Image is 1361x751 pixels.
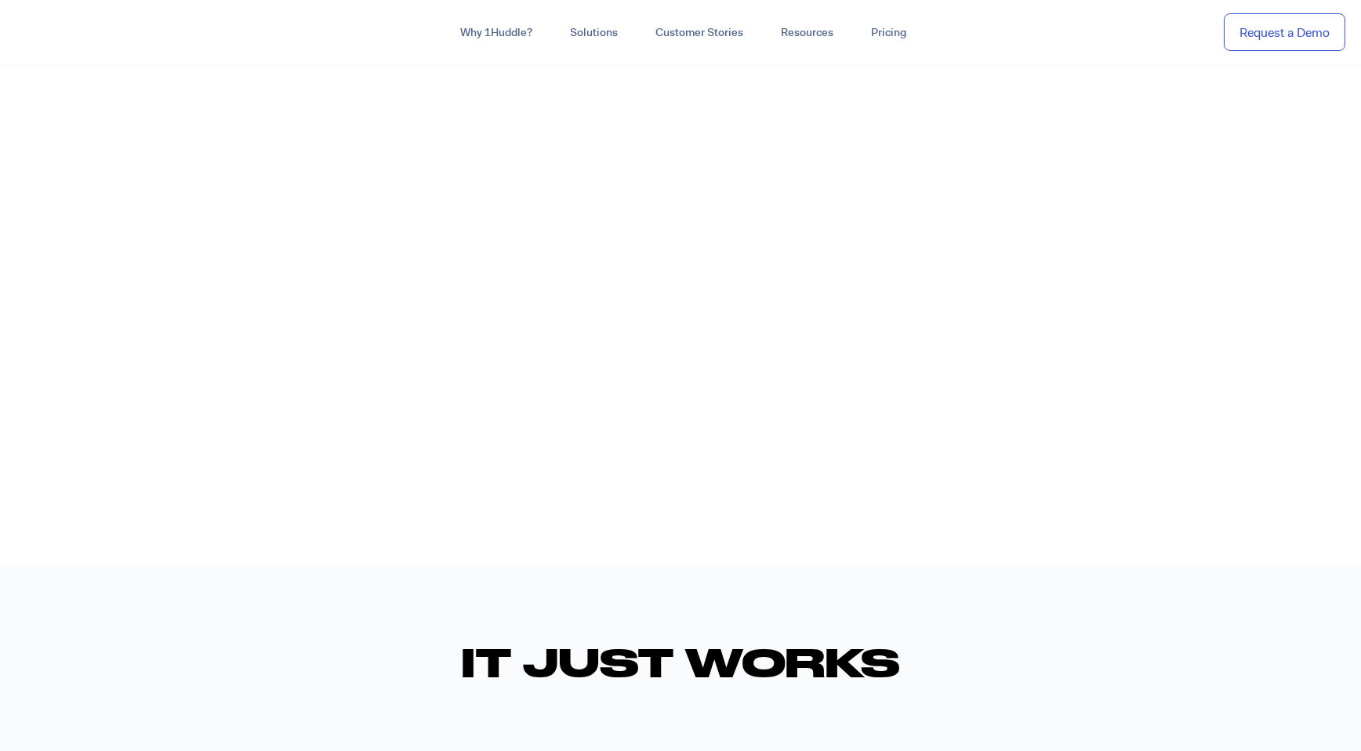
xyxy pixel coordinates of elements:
[441,19,551,47] a: Why 1Huddle?
[637,19,762,47] a: Customer Stories
[762,19,852,47] a: Resources
[1224,13,1345,52] a: Request a Demo
[16,17,128,47] img: ...
[551,19,637,47] a: Solutions
[852,19,925,47] a: Pricing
